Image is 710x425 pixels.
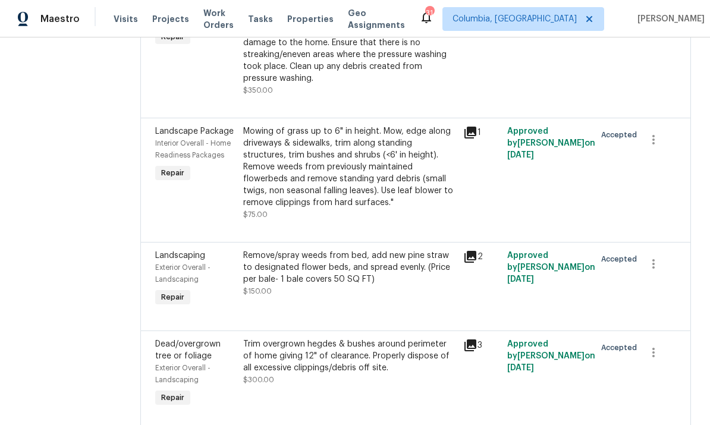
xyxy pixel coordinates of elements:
[156,167,189,179] span: Repair
[156,291,189,303] span: Repair
[601,253,642,265] span: Accepted
[155,251,205,260] span: Landscaping
[287,13,334,25] span: Properties
[243,288,272,295] span: $150.00
[155,140,231,159] span: Interior Overall - Home Readiness Packages
[243,376,274,383] span: $300.00
[507,275,534,284] span: [DATE]
[507,364,534,372] span: [DATE]
[463,125,500,140] div: 1
[243,338,456,374] div: Trim overgrown hegdes & bushes around perimeter of home giving 12" of clearance. Properly dispose...
[243,211,268,218] span: $75.00
[601,129,642,141] span: Accepted
[348,7,405,31] span: Geo Assignments
[155,264,211,283] span: Exterior Overall - Landscaping
[155,127,234,136] span: Landscape Package
[507,340,595,372] span: Approved by [PERSON_NAME] on
[601,342,642,354] span: Accepted
[243,87,273,94] span: $350.00
[425,7,433,19] div: 31
[507,127,595,159] span: Approved by [PERSON_NAME] on
[248,15,273,23] span: Tasks
[243,125,456,209] div: Mowing of grass up to 6" in height. Mow, edge along driveways & sidewalks, trim along standing st...
[156,392,189,404] span: Repair
[155,364,211,383] span: Exterior Overall - Landscaping
[463,338,500,352] div: 3
[453,13,577,25] span: Columbia, [GEOGRAPHIC_DATA]
[155,340,221,360] span: Dead/overgrown tree or foliage
[40,13,80,25] span: Maestro
[243,1,456,84] div: Protect areas as needed for pressure washing. Pressure wash the siding on the home using the appr...
[243,250,456,285] div: Remove/spray weeds from bed, add new pine straw to designated flower beds, and spread evenly. (Pr...
[463,250,500,264] div: 2
[507,151,534,159] span: [DATE]
[203,7,234,31] span: Work Orders
[633,13,705,25] span: [PERSON_NAME]
[114,13,138,25] span: Visits
[507,251,595,284] span: Approved by [PERSON_NAME] on
[152,13,189,25] span: Projects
